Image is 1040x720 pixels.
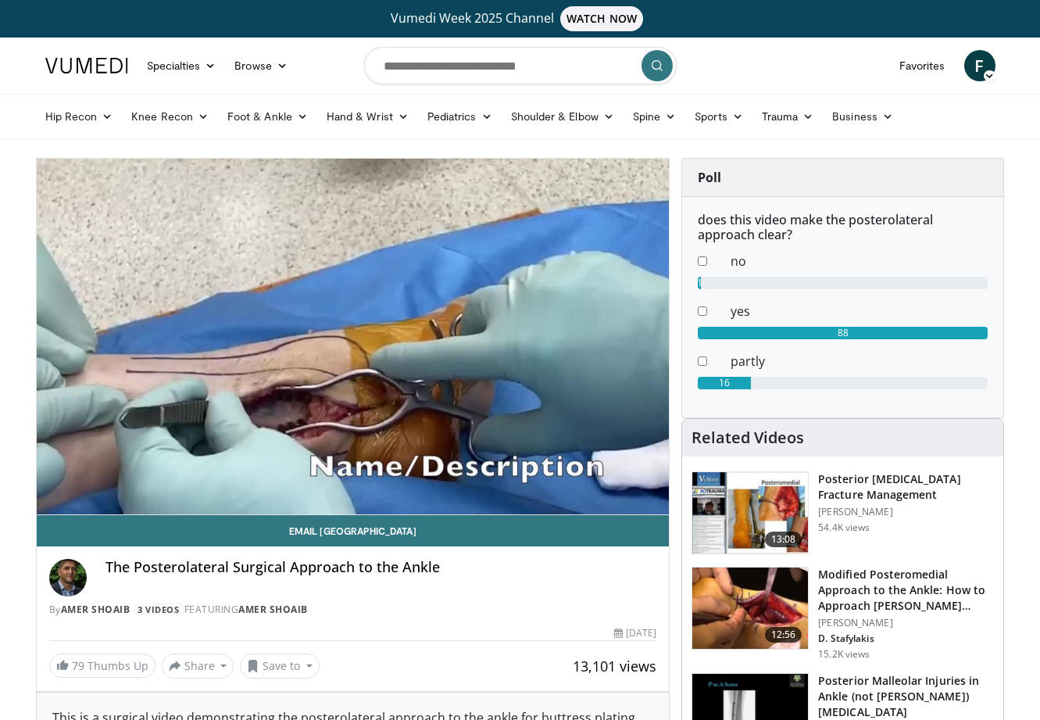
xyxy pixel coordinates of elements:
a: Knee Recon [122,101,218,132]
h3: Modified Posteromedial Approach to the Ankle: How to Approach [PERSON_NAME]… [818,567,994,614]
a: 12:56 Modified Posteromedial Approach to the Ankle: How to Approach [PERSON_NAME]… [PERSON_NAME] ... [692,567,994,661]
p: [PERSON_NAME] [818,617,994,629]
button: Share [162,654,234,679]
a: amer shoaib [238,603,308,616]
input: Search topics, interventions [364,47,677,84]
a: Foot & Ankle [218,101,317,132]
a: Hip Recon [36,101,123,132]
a: Pediatrics [418,101,502,132]
img: 50e07c4d-707f-48cd-824d-a6044cd0d074.150x105_q85_crop-smart_upscale.jpg [692,472,808,553]
h4: The Posterolateral Surgical Approach to the Ankle [105,559,657,576]
div: 16 [698,377,751,389]
span: 79 [72,658,84,673]
a: Browse [225,50,297,81]
span: WATCH NOW [560,6,643,31]
span: 13,101 views [573,657,656,675]
div: 88 [698,327,988,339]
p: [PERSON_NAME] [818,506,994,518]
h6: does this video make the posterolateral approach clear? [698,213,988,242]
h4: Related Videos [692,428,804,447]
dd: yes [719,302,999,321]
img: VuMedi Logo [45,58,128,73]
a: Spine [624,101,685,132]
a: Vumedi Week 2025 ChannelWATCH NOW [48,6,993,31]
span: 12:56 [765,627,802,643]
a: Trauma [752,101,824,132]
img: Avatar [49,559,87,596]
img: ae8508ed-6896-40ca-bae0-71b8ded2400a.150x105_q85_crop-smart_upscale.jpg [692,568,808,649]
a: amer shoaib [61,603,130,616]
div: 1 [698,277,701,289]
a: Business [823,101,902,132]
h3: Posterior Malleolar Injuries in Ankle (not [PERSON_NAME]) [MEDICAL_DATA] [818,673,994,720]
dd: partly [719,352,999,371]
a: 13:08 Posterior [MEDICAL_DATA] Fracture Management [PERSON_NAME] 54.4K views [692,471,994,554]
button: Save to [240,654,320,679]
strong: Poll [698,169,721,186]
div: By FEATURING [49,603,657,617]
a: Sports [685,101,752,132]
p: D. Stafylakis [818,632,994,645]
dd: no [719,252,999,270]
a: Specialties [138,50,226,81]
a: Shoulder & Elbow [502,101,624,132]
a: Email [GEOGRAPHIC_DATA] [37,515,670,546]
p: 54.4K views [818,521,870,534]
span: 13:08 [765,532,802,547]
a: 3 Videos [133,603,184,616]
h3: Posterior [MEDICAL_DATA] Fracture Management [818,471,994,503]
a: Hand & Wrist [317,101,418,132]
a: Favorites [890,50,955,81]
div: [DATE] [614,626,656,640]
a: 79 Thumbs Up [49,654,155,678]
a: F [964,50,995,81]
p: 15.2K views [818,648,870,661]
video-js: Video Player [37,159,670,515]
